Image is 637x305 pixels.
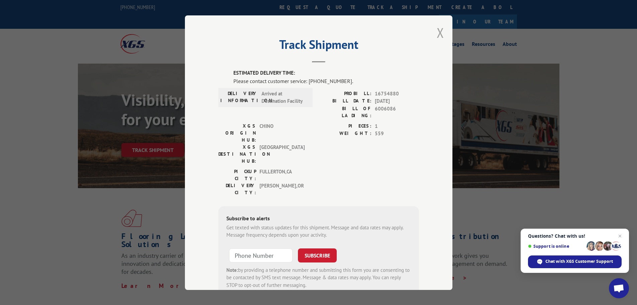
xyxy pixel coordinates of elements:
[259,122,305,143] span: CHINO
[259,143,305,164] span: [GEOGRAPHIC_DATA]
[319,130,371,138] label: WEIGHT:
[528,233,622,239] span: Questions? Chat with us!
[609,278,629,298] a: Open chat
[437,24,444,42] button: Close modal
[545,258,613,264] span: Chat with XGS Customer Support
[259,182,305,196] span: [PERSON_NAME] , OR
[226,214,411,224] div: Subscribe to alerts
[226,224,411,239] div: Get texted with status updates for this shipment. Message and data rates may apply. Message frequ...
[259,168,305,182] span: FULLERTON , CA
[375,122,419,130] span: 1
[375,105,419,119] span: 6006086
[528,244,584,249] span: Support is online
[229,248,293,262] input: Phone Number
[226,266,411,289] div: by providing a telephone number and submitting this form you are consenting to be contacted by SM...
[319,97,371,105] label: BILL DATE:
[319,90,371,97] label: PROBILL:
[261,90,307,105] span: Arrived at Destination Facility
[218,143,256,164] label: XGS DESTINATION HUB:
[528,255,622,268] span: Chat with XGS Customer Support
[319,105,371,119] label: BILL OF LADING:
[218,168,256,182] label: PICKUP CITY:
[226,266,238,273] strong: Note:
[220,90,258,105] label: DELIVERY INFORMATION:
[298,248,337,262] button: SUBSCRIBE
[319,122,371,130] label: PIECES:
[375,97,419,105] span: [DATE]
[375,130,419,138] span: 559
[375,90,419,97] span: 16754880
[218,122,256,143] label: XGS ORIGIN HUB:
[233,77,419,85] div: Please contact customer service: [PHONE_NUMBER].
[218,40,419,53] h2: Track Shipment
[233,69,419,77] label: ESTIMATED DELIVERY TIME:
[218,182,256,196] label: DELIVERY CITY:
